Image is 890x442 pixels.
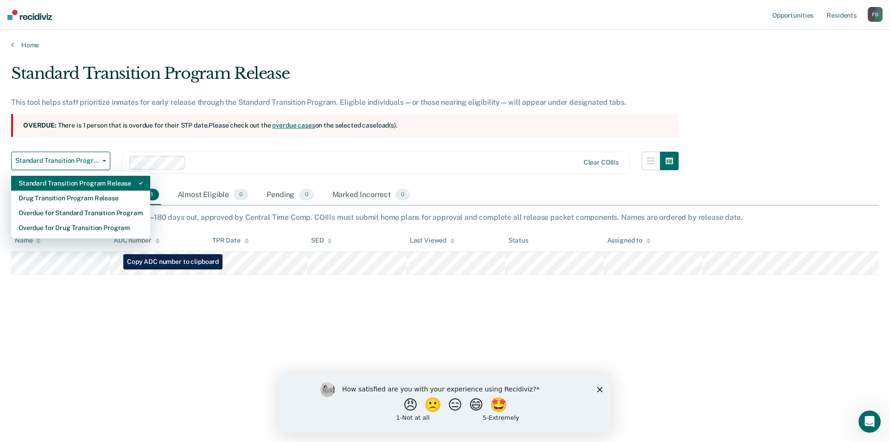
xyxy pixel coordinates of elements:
strong: Overdue: [23,122,57,129]
div: Standard Transition Program Release [11,64,679,90]
div: Assigned to [607,237,651,244]
section: There is 1 person that is overdue for their STP date. Please check out the on the selected caselo... [11,114,679,137]
div: Standard Transition Program Release [19,176,143,191]
button: Standard Transition Program Release [11,152,110,170]
span: 0 [234,189,248,201]
iframe: Intercom live chat [858,410,881,433]
div: Overdue for Drug Transition Program [19,220,143,235]
div: Name [15,237,41,244]
a: Home [11,41,879,49]
div: Overdue for Standard Transition Program [19,205,143,220]
span: 1 [145,189,159,201]
button: FD [868,7,883,22]
div: This tab lists cases with release dates 30–180 days out, approved by Central Time Comp. COIIIs mu... [11,213,879,222]
iframe: Survey by Kim from Recidiviz [279,373,611,433]
img: Recidiviz [7,10,52,20]
span: 0 [395,189,410,201]
div: Drug Transition Program Release [19,191,143,205]
div: Clear COIIIs [584,159,619,167]
span: 0 [299,189,313,201]
div: SED [311,237,332,244]
div: F D [868,7,883,22]
div: ADC number [114,237,160,244]
a: overdue cases [272,122,315,129]
span: Standard Transition Program Release [15,157,99,165]
div: Pending0 [265,185,315,205]
div: Status [509,237,528,244]
div: This tool helps staff prioritize inmates for early release through the Standard Transition Progra... [11,98,679,107]
div: Almost Eligible0 [176,185,250,205]
div: Last Viewed [410,237,455,244]
div: TPR Date [212,237,249,244]
div: Marked Incorrect0 [331,185,412,205]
